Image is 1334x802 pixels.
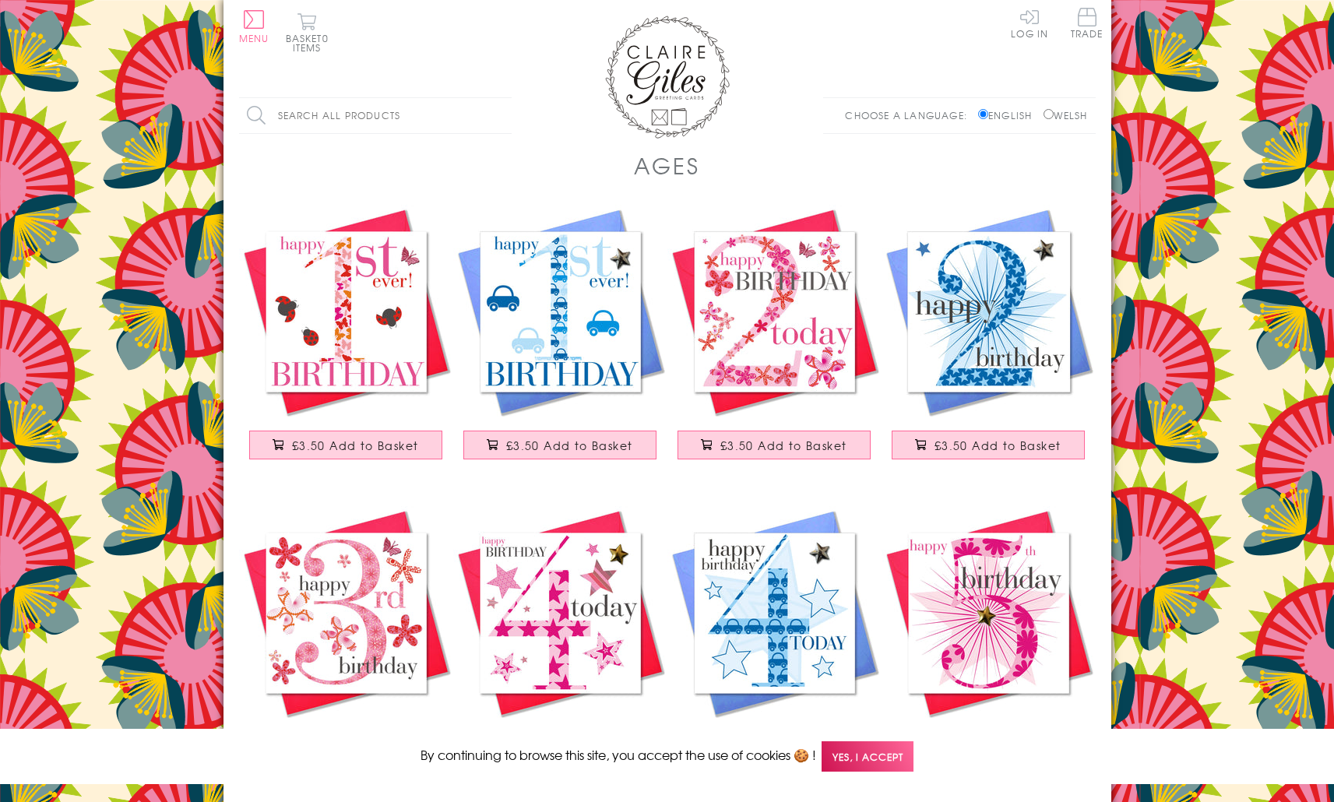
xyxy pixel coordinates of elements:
[605,16,730,139] img: Claire Giles Greetings Cards
[935,438,1061,453] span: £3.50 Add to Basket
[286,12,329,52] button: Basket0 items
[882,205,1096,419] img: Birthday Card, Boy Blue, Happy 2nd Birthday, Embellished with a padded star
[239,506,453,720] img: Birthday Card, Age 3 Girl Pink, Embellished with a fabric butterfly
[1044,108,1088,122] label: Welsh
[239,98,512,133] input: Search all products
[239,506,453,776] a: Birthday Card, Age 3 Girl Pink, Embellished with a fabric butterfly £3.50 Add to Basket
[667,506,882,720] img: Birthday Card, Age 4 Boy Blue, Embellished with a padded star
[239,205,453,419] img: Birthday Card, Age 1 Girl Pink 1st Birthday, Embellished with a fabric butterfly
[292,438,419,453] span: £3.50 Add to Basket
[453,506,667,720] img: Birthday Card, Age 4 Girl, Pink, Embellished with a padded star
[453,205,667,475] a: Birthday Card, Age 1 Blue Boy, 1st Birthday, Embellished with a padded star £3.50 Add to Basket
[463,431,656,459] button: £3.50 Add to Basket
[892,431,1085,459] button: £3.50 Add to Basket
[882,205,1096,475] a: Birthday Card, Boy Blue, Happy 2nd Birthday, Embellished with a padded star £3.50 Add to Basket
[293,31,329,55] span: 0 items
[845,108,975,122] p: Choose a language:
[1011,8,1048,38] a: Log In
[249,431,442,459] button: £3.50 Add to Basket
[882,506,1096,720] img: Birthday Card, Age 5 Girl, Happy 5th Birthday, Embellished with a padded star
[822,741,913,772] span: Yes, I accept
[496,98,512,133] input: Search
[239,205,453,475] a: Birthday Card, Age 1 Girl Pink 1st Birthday, Embellished with a fabric butterfly £3.50 Add to Basket
[239,31,269,45] span: Menu
[453,506,667,776] a: Birthday Card, Age 4 Girl, Pink, Embellished with a padded star £3.50 Add to Basket
[506,438,633,453] span: £3.50 Add to Basket
[239,10,269,43] button: Menu
[978,109,988,119] input: English
[978,108,1040,122] label: English
[667,205,882,475] a: Birthday Card, Age 2 Girl Pink 2nd Birthday, Embellished with a fabric butterfly £3.50 Add to Basket
[1071,8,1103,41] a: Trade
[720,438,847,453] span: £3.50 Add to Basket
[634,149,699,181] h1: AGES
[667,506,882,776] a: Birthday Card, Age 4 Boy Blue, Embellished with a padded star £3.50 Add to Basket
[1071,8,1103,38] span: Trade
[678,431,871,459] button: £3.50 Add to Basket
[1044,109,1054,119] input: Welsh
[667,205,882,419] img: Birthday Card, Age 2 Girl Pink 2nd Birthday, Embellished with a fabric butterfly
[453,205,667,419] img: Birthday Card, Age 1 Blue Boy, 1st Birthday, Embellished with a padded star
[882,506,1096,776] a: Birthday Card, Age 5 Girl, Happy 5th Birthday, Embellished with a padded star £3.50 Add to Basket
